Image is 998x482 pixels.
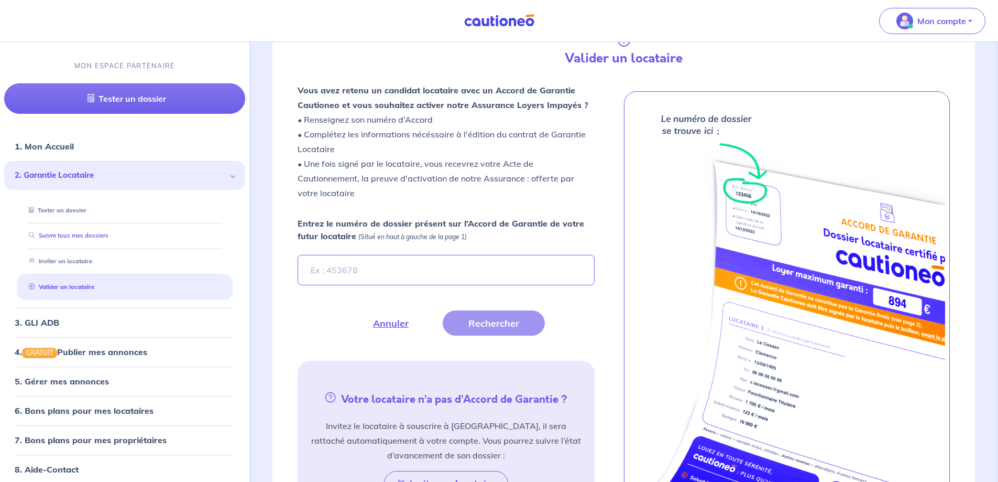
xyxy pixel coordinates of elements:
a: 4.GRATUITPublier mes annonces [15,347,147,357]
div: 3. GLI ADB [4,312,245,333]
a: Inviter un locataire [25,258,92,265]
a: 8. Aide-Contact [15,464,79,475]
a: Valider un locataire [25,283,94,291]
div: Valider un locataire [17,279,233,296]
p: MON ESPACE PARTENAIRE [74,61,176,71]
strong: Entrez le numéro de dossier présent sur l’Accord de Garantie de votre futur locataire [298,218,584,241]
div: 2. Garantie Locataire [4,161,245,190]
div: 6. Bons plans pour mes locataires [4,400,245,421]
img: Cautioneo [460,14,539,27]
div: Inviter un locataire [17,253,233,270]
span: 2. Garantie Locataire [15,169,227,181]
p: Mon compte [917,15,966,27]
div: Tester un dossier [17,202,233,219]
a: 3. GLI ADB [15,317,59,328]
h5: Votre locataire n’a pas d’Accord de Garantie ? [302,390,590,406]
a: Suivre tous mes dossiers [25,232,108,239]
button: Annuler [347,310,434,336]
p: Invitez le locataire à souscrire à [GEOGRAPHIC_DATA], il sera rattaché automatiquement à votre co... [310,419,582,463]
h4: Valider un locataire [457,51,789,66]
a: Tester un dossier [4,83,245,114]
div: 1. Mon Accueil [4,136,245,157]
input: Ex : 453678 [298,255,594,285]
a: Tester un dossier [25,207,86,214]
em: (Situé en haut à gauche de la page 1) [358,233,467,241]
a: 1. Mon Accueil [15,141,74,152]
div: 4.GRATUITPublier mes annonces [4,341,245,362]
div: Suivre tous mes dossiers [17,227,233,244]
a: 6. Bons plans pour mes locataires [15,405,153,416]
div: 8. Aide-Contact [4,459,245,480]
strong: Vous avez retenu un candidat locataire avec un Accord de Garantie Cautioneo et vous souhaitez act... [298,85,588,110]
a: 5. Gérer mes annonces [15,376,109,387]
a: 7. Bons plans pour mes propriétaires [15,435,167,445]
div: 7. Bons plans pour mes propriétaires [4,430,245,451]
button: illu_account_valid_menu.svgMon compte [879,8,985,34]
div: 5. Gérer mes annonces [4,371,245,392]
img: illu_account_valid_menu.svg [896,13,913,29]
p: • Renseignez son numéro d’Accord • Complétez les informations nécéssaire à l'édition du contrat d... [298,83,594,200]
